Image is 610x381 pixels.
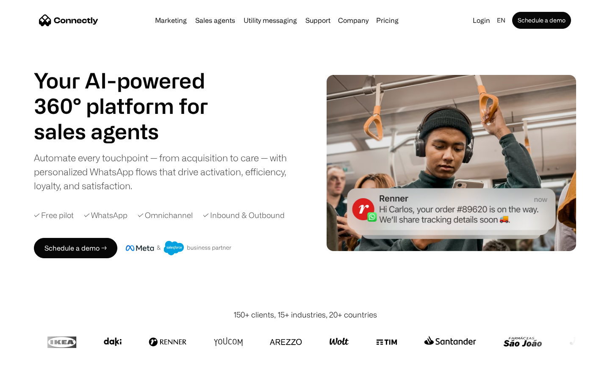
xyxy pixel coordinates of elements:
[192,17,238,24] a: Sales agents
[497,14,505,26] div: en
[203,210,285,221] div: ✓ Inbound & Outbound
[233,309,377,320] div: 150+ clients, 15+ industries, 20+ countries
[302,17,334,24] a: Support
[373,17,402,24] a: Pricing
[34,151,301,193] div: Automate every touchpoint — from acquisition to care — with personalized WhatsApp flows that driv...
[126,241,232,255] img: Meta and Salesforce business partner badge.
[34,68,229,119] h1: Your AI-powered 360° platform for
[17,366,51,378] ul: Language list
[84,210,128,221] div: ✓ WhatsApp
[512,12,571,29] a: Schedule a demo
[469,14,494,26] a: Login
[338,14,369,26] div: Company
[34,238,117,258] a: Schedule a demo →
[138,210,193,221] div: ✓ Omnichannel
[34,119,229,144] h1: sales agents
[8,365,51,378] aside: Language selected: English
[34,210,74,221] div: ✓ Free pilot
[240,17,300,24] a: Utility messaging
[152,17,190,24] a: Marketing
